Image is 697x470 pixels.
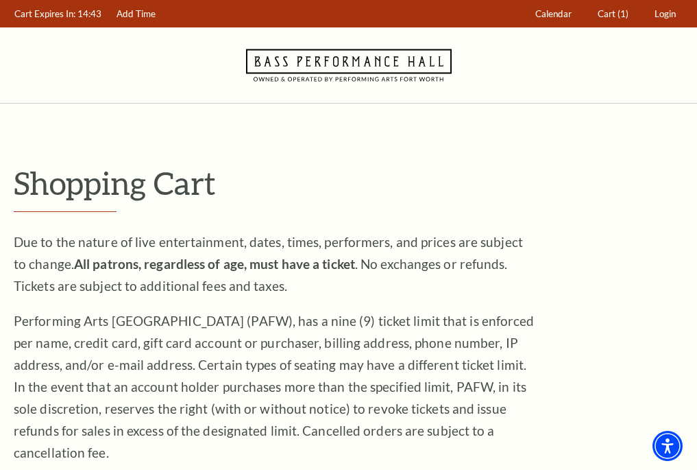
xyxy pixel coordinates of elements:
[529,1,578,27] a: Calendar
[74,256,355,272] strong: All patrons, regardless of age, must have a ticket
[652,431,683,461] div: Accessibility Menu
[535,8,572,19] span: Calendar
[655,8,676,19] span: Login
[617,8,628,19] span: (1)
[77,8,101,19] span: 14:43
[14,8,75,19] span: Cart Expires In:
[648,1,683,27] a: Login
[14,310,535,464] p: Performing Arts [GEOGRAPHIC_DATA] (PAFW), has a nine (9) ticket limit that is enforced per name, ...
[14,234,523,294] span: Due to the nature of live entertainment, dates, times, performers, and prices are subject to chan...
[110,1,162,27] a: Add Time
[598,8,615,19] span: Cart
[591,1,635,27] a: Cart (1)
[14,165,683,200] p: Shopping Cart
